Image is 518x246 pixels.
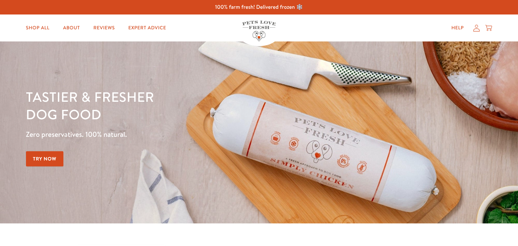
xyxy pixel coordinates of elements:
p: Zero preservatives. 100% natural. [26,128,337,141]
a: Help [446,21,469,35]
a: Expert Advice [123,21,172,35]
a: About [58,21,85,35]
img: Pets Love Fresh [242,21,276,41]
h1: Tastier & fresher dog food [26,88,337,123]
a: Reviews [88,21,120,35]
a: Try Now [26,151,64,166]
a: Shop All [21,21,55,35]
